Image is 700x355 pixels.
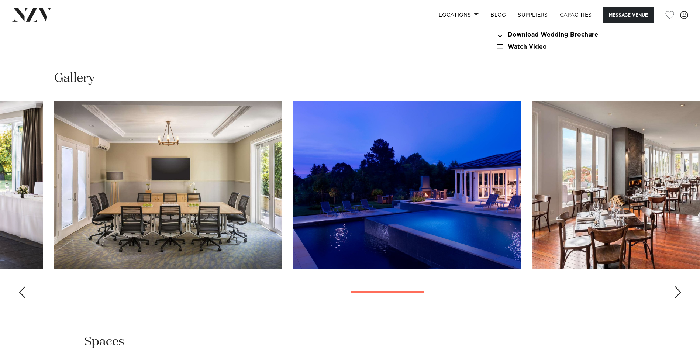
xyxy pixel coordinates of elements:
[433,7,485,23] a: Locations
[293,101,521,269] swiper-slide: 12 / 20
[603,7,654,23] button: Message Venue
[54,70,95,87] h2: Gallery
[485,7,512,23] a: BLOG
[12,8,52,21] img: nzv-logo.png
[496,32,616,38] a: Download Wedding Brochure
[54,101,282,269] swiper-slide: 11 / 20
[85,334,124,350] h2: Spaces
[496,44,616,50] a: Watch Video
[512,7,554,23] a: SUPPLIERS
[554,7,598,23] a: Capacities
